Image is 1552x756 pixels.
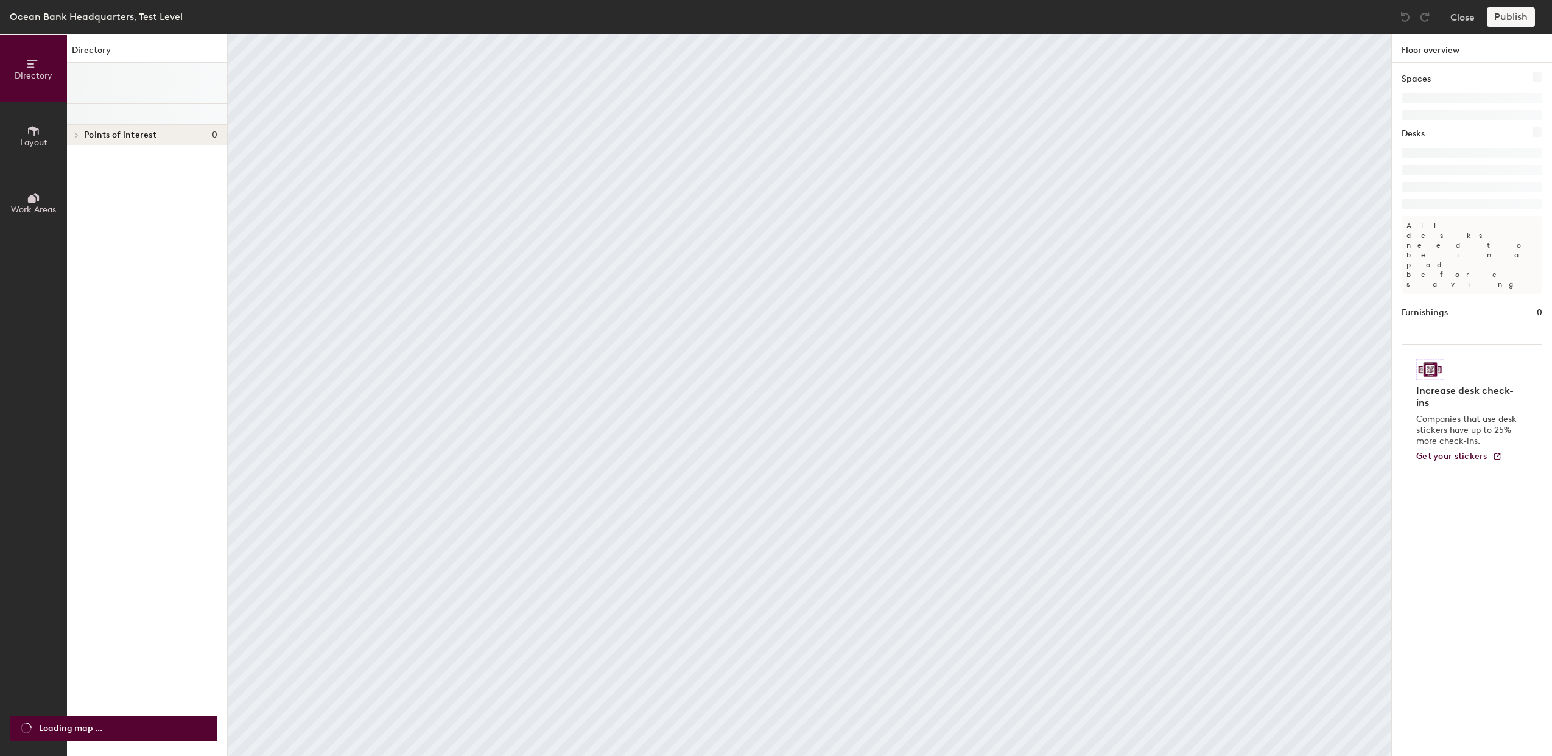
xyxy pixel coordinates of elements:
[1402,72,1431,86] h1: Spaces
[11,205,56,215] span: Work Areas
[1399,11,1411,23] img: Undo
[67,44,227,63] h1: Directory
[1416,452,1502,462] a: Get your stickers
[212,130,217,140] span: 0
[1450,7,1475,27] button: Close
[20,138,47,148] span: Layout
[1402,127,1425,141] h1: Desks
[15,71,52,81] span: Directory
[1402,216,1542,294] p: All desks need to be in a pod before saving
[1402,306,1448,320] h1: Furnishings
[84,130,156,140] span: Points of interest
[1416,451,1487,461] span: Get your stickers
[1419,11,1431,23] img: Redo
[10,9,183,24] div: Ocean Bank Headquarters, Test Level
[1416,359,1444,380] img: Sticker logo
[1392,34,1552,63] h1: Floor overview
[1416,414,1520,447] p: Companies that use desk stickers have up to 25% more check-ins.
[39,722,102,735] span: Loading map ...
[1537,306,1542,320] h1: 0
[1416,385,1520,409] h4: Increase desk check-ins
